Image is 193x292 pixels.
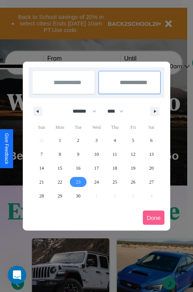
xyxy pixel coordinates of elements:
[51,161,69,175] button: 15
[69,189,87,203] button: 30
[51,121,69,133] span: Mon
[124,175,142,189] button: 26
[39,189,44,203] span: 28
[51,147,69,161] button: 8
[94,147,99,161] span: 10
[94,175,99,189] span: 24
[51,175,69,189] button: 22
[149,147,154,161] span: 13
[87,121,105,133] span: Wed
[106,161,124,175] button: 18
[113,133,116,147] span: 4
[59,133,61,147] span: 1
[39,175,44,189] span: 21
[112,161,117,175] span: 18
[76,161,81,175] span: 16
[143,211,164,225] button: Done
[77,147,80,161] span: 9
[149,161,154,175] span: 20
[58,175,62,189] span: 22
[69,147,87,161] button: 9
[41,147,43,161] span: 7
[142,121,161,133] span: Sat
[142,147,161,161] button: 13
[87,147,105,161] button: 10
[32,147,51,161] button: 7
[94,161,99,175] span: 17
[131,175,135,189] span: 26
[142,175,161,189] button: 27
[150,133,152,147] span: 6
[87,133,105,147] button: 3
[142,161,161,175] button: 20
[58,189,62,203] span: 29
[124,147,142,161] button: 12
[87,161,105,175] button: 17
[32,121,51,133] span: Sun
[124,161,142,175] button: 19
[32,175,51,189] button: 21
[58,161,62,175] span: 15
[59,147,61,161] span: 8
[4,133,9,164] div: Give Feedback
[69,133,87,147] button: 2
[77,133,80,147] span: 2
[113,147,117,161] span: 11
[32,189,51,203] button: 28
[106,133,124,147] button: 4
[106,147,124,161] button: 11
[142,133,161,147] button: 6
[132,133,134,147] span: 5
[39,161,44,175] span: 14
[32,161,51,175] button: 14
[76,175,81,189] span: 23
[131,161,135,175] span: 19
[95,133,98,147] span: 3
[106,121,124,133] span: Thu
[76,189,81,203] span: 30
[69,121,87,133] span: Tue
[131,147,135,161] span: 12
[51,189,69,203] button: 29
[149,175,154,189] span: 27
[124,121,142,133] span: Fri
[8,266,26,284] iframe: Intercom live chat
[106,175,124,189] button: 25
[69,161,87,175] button: 16
[69,175,87,189] button: 23
[112,175,117,189] span: 25
[87,175,105,189] button: 24
[124,133,142,147] button: 5
[51,133,69,147] button: 1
